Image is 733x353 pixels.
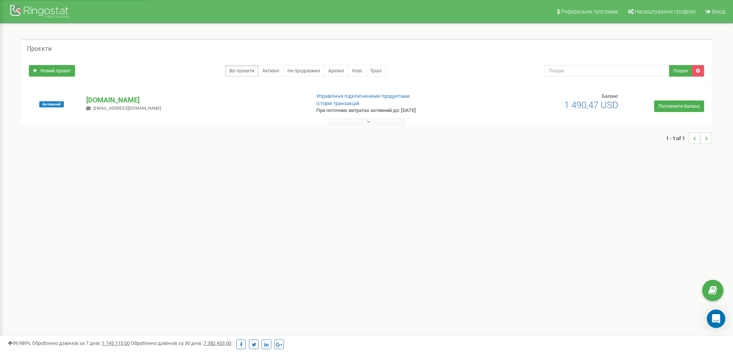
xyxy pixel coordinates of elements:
h5: Проєкти [27,45,52,52]
nav: ... [666,125,712,152]
a: Управління підключеними продуктами [316,93,410,99]
a: Всі проєкти [225,65,259,77]
u: 1 745 115,00 [102,340,130,346]
span: Оброблено дзвінків за 7 днів : [32,340,130,346]
a: Не продовжені [283,65,324,77]
span: Вихід [712,8,725,15]
a: Тріал [366,65,386,77]
a: Історія транзакцій [316,100,359,106]
div: Open Intercom Messenger [707,310,725,328]
span: Активний [39,101,64,107]
span: 1 490,47 USD [564,100,618,110]
span: Оброблено дзвінків за 30 днів : [131,340,231,346]
span: Реферальна програма [561,8,618,15]
button: Пошук [669,65,692,77]
span: Налаштування профілю [635,8,696,15]
span: [EMAIL_ADDRESS][DOMAIN_NAME] [94,106,161,111]
span: 1 - 1 of 1 [666,132,689,144]
a: Поповнити баланс [654,100,704,112]
input: Пошук [544,65,670,77]
a: Активні [258,65,284,77]
a: Новий проєкт [29,65,75,77]
a: Нові [348,65,366,77]
p: [DOMAIN_NAME] [86,95,304,105]
span: Баланс [602,93,618,99]
span: 99,989% [8,340,31,346]
u: 7 382 453,00 [204,340,231,346]
a: Архівні [324,65,348,77]
p: При поточних витратах активний до: [DATE] [316,107,476,114]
